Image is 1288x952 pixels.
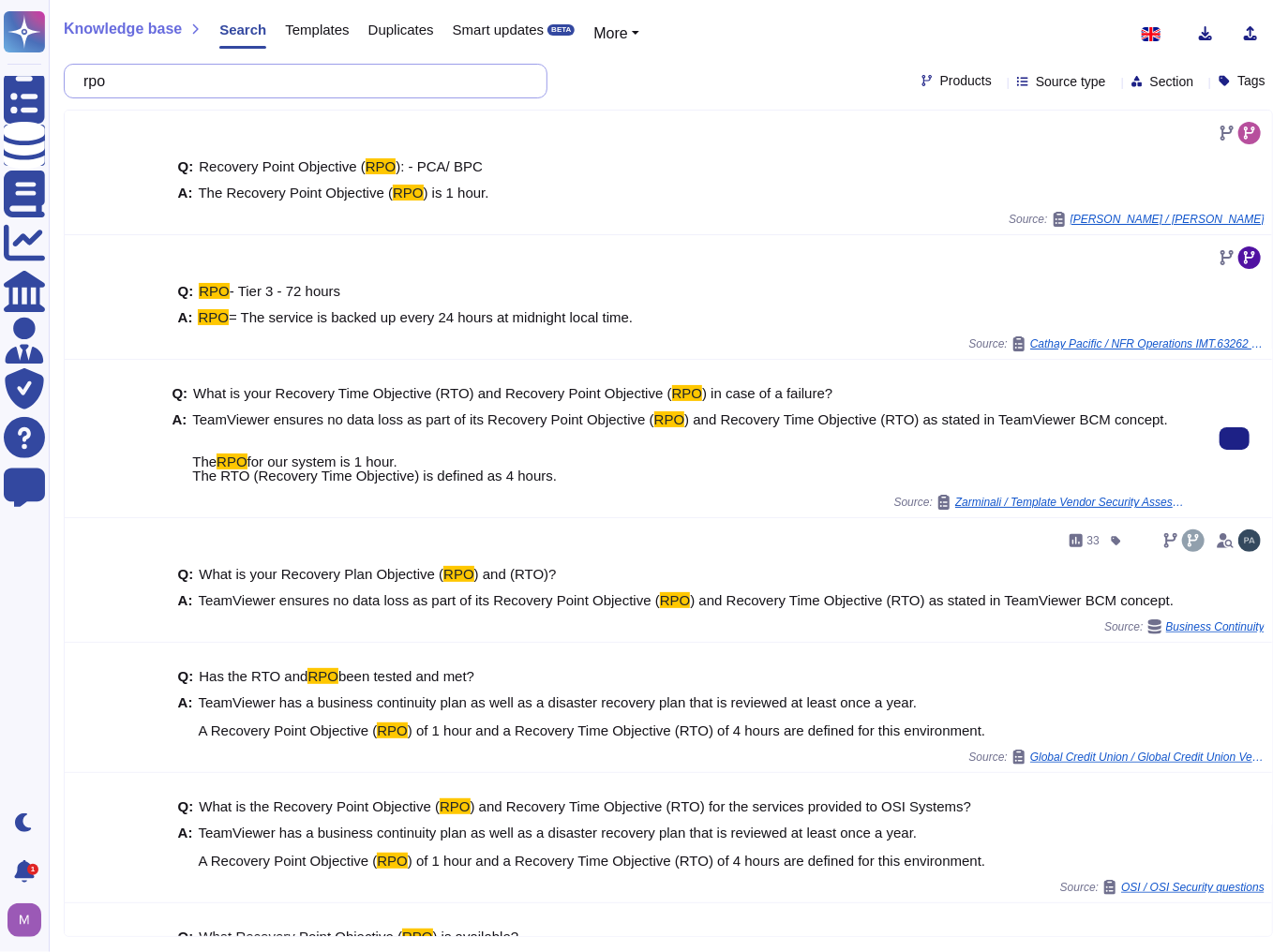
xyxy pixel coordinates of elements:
span: Recovery Point Objective ( [199,158,366,174]
input: Search a question or template... [74,65,528,97]
mark: RPO [443,566,474,582]
span: ) and Recovery Time Objective (RTO) as stated in TeamViewer BCM concept. [690,592,1174,608]
b: Q: [178,930,194,944]
span: Source: [1060,880,1265,895]
span: What is the Recovery Point Objective ( [199,798,440,814]
mark: RPO [377,853,408,869]
b: Q: [178,799,194,813]
mark: RPO [217,454,247,469]
span: been tested and met? [338,668,474,684]
span: TeamViewer ensures no data loss as part of its Recovery Point Objective ( [192,411,653,427]
span: ): - PCA/ BPC [396,158,483,174]
mark: RPO [198,309,229,325]
span: TeamViewer has a business continuity plan as well as a disaster recovery plan that is reviewed at... [198,825,917,869]
b: Q: [178,159,194,173]
b: A: [178,186,193,200]
span: for our system is 1 hour. The RTO (Recovery Time Objective) is defined as 4 hours. [192,454,557,483]
span: ) is available? [433,929,519,945]
b: A: [178,695,193,737]
b: A: [178,310,193,324]
span: More [593,25,627,41]
span: Search [219,22,266,37]
mark: RPO [672,385,703,401]
img: user [1238,529,1261,552]
img: user [7,903,41,937]
span: Source: [969,336,1265,351]
span: Global Credit Union / Global Credit Union Vendor BC DR Questionnaire (004) [1030,751,1265,763]
b: Q: [178,567,194,581]
button: user [4,900,54,941]
span: Templates [285,22,349,37]
div: 1 [27,864,38,875]
span: Duplicates [368,22,434,37]
span: TeamViewer ensures no data loss as part of its Recovery Point Objective ( [198,592,659,608]
span: Source: [894,495,1190,510]
span: The Recovery Point Objective ( [198,185,393,201]
span: TeamViewer has a business continuity plan as well as a disaster recovery plan that is reviewed at... [198,694,917,738]
mark: RPO [199,283,230,299]
span: ) of 1 hour and a Recovery Time Objective (RTO) of 4 hours are defined for this environment. [408,853,985,869]
b: A: [178,826,193,868]
span: Knowledge base [64,22,182,37]
mark: RPO [440,798,471,814]
button: More [593,22,639,45]
span: Cathay Pacific / NFR Operations IMT.63262 Unified Endpoint Intelligence Hub Project [1030,338,1265,350]
span: Source: [969,750,1265,765]
span: Zarminali / Template Vendor Security Assessment [955,497,1190,508]
span: Section [1150,75,1194,88]
span: [PERSON_NAME] / [PERSON_NAME] [1071,214,1265,225]
mark: RPO [307,668,338,684]
mark: RPO [654,411,685,427]
span: Source: [1104,619,1265,634]
span: = The service is backed up every 24 hours at midnight local time. [229,309,633,325]
span: 33 [1087,535,1100,546]
span: What Recovery Point Objective ( [199,929,402,945]
span: Products [940,74,992,87]
span: ) in case of a failure? [702,385,832,401]
span: - Tier 3 - 72 hours [230,283,340,299]
img: en [1142,27,1161,41]
span: Source: [1009,212,1265,227]
span: ) and (RTO)? [474,566,557,582]
span: What is your Recovery Plan Objective ( [199,566,443,582]
mark: RPO [377,722,408,738]
span: ) and Recovery Time Objective (RTO) for the services provided to OSI Systems? [471,798,972,814]
b: Q: [178,669,194,683]
mark: RPO [366,158,397,174]
span: OSI / OSI Security questions [1121,882,1265,893]
span: Tags [1237,74,1266,87]
span: Has the RTO and [199,668,307,684]
span: Smart updates [453,22,545,37]
mark: RPO [393,185,424,201]
span: ) of 1 hour and a Recovery Time Objective (RTO) of 4 hours are defined for this environment. [408,722,985,738]
span: Source type [1036,75,1106,88]
b: Q: [178,284,194,298]
span: Business Continuity [1166,621,1265,632]
b: A: [178,593,193,607]
span: What is your Recovery Time Objective (RTO) and Recovery Point Objective ( [193,385,671,401]
span: ) is 1 hour. [424,185,489,201]
div: BETA [547,24,575,36]
b: A: [172,412,187,483]
b: Q: [172,386,187,400]
mark: RPO [402,929,433,945]
mark: RPO [660,592,691,608]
